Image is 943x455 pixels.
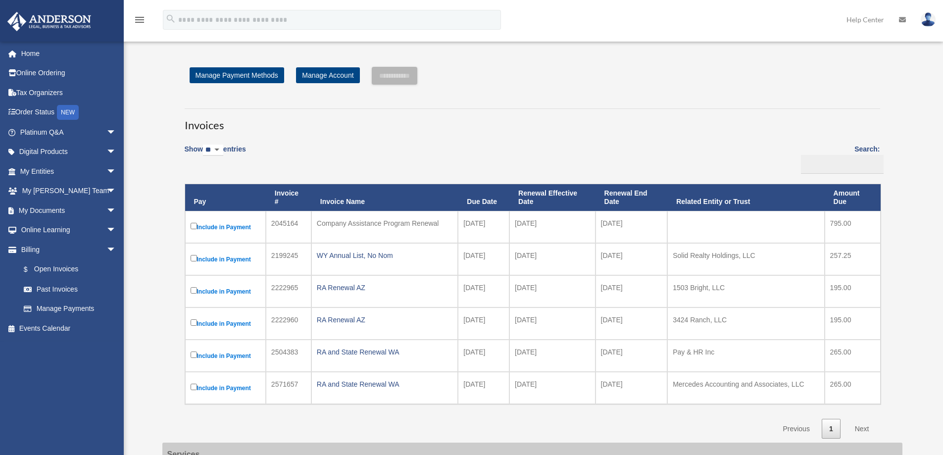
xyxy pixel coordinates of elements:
a: Online Learningarrow_drop_down [7,220,131,240]
span: arrow_drop_down [106,240,126,260]
td: [DATE] [458,307,509,340]
td: 2571657 [266,372,311,404]
td: [DATE] [596,372,668,404]
label: Search: [797,143,880,174]
a: Manage Payment Methods [190,67,284,83]
td: Mercedes Accounting and Associates, LLC [667,372,824,404]
td: [DATE] [596,340,668,372]
td: [DATE] [596,307,668,340]
div: RA and State Renewal WA [317,345,453,359]
th: Related Entity or Trust: activate to sort column ascending [667,184,824,211]
label: Include in Payment [191,317,260,330]
a: menu [134,17,146,26]
select: Showentries [203,145,223,156]
td: 265.00 [825,372,881,404]
th: Pay: activate to sort column descending [185,184,266,211]
input: Include in Payment [191,352,197,358]
a: Online Ordering [7,63,131,83]
span: arrow_drop_down [106,122,126,143]
td: [DATE] [596,275,668,307]
label: Include in Payment [191,221,260,233]
td: [DATE] [509,307,595,340]
a: Past Invoices [14,279,126,299]
span: arrow_drop_down [106,161,126,182]
td: [DATE] [509,275,595,307]
td: Pay & HR Inc [667,340,824,372]
td: [DATE] [596,211,668,243]
td: 2199245 [266,243,311,275]
input: Include in Payment [191,319,197,326]
span: arrow_drop_down [106,181,126,202]
span: arrow_drop_down [106,220,126,241]
div: RA Renewal AZ [317,281,453,295]
th: Due Date: activate to sort column ascending [458,184,509,211]
a: Tax Organizers [7,83,131,102]
a: Order StatusNEW [7,102,131,123]
div: WY Annual List, No Nom [317,249,453,262]
img: User Pic [921,12,936,27]
a: Platinum Q&Aarrow_drop_down [7,122,131,142]
input: Include in Payment [191,255,197,261]
label: Include in Payment [191,285,260,298]
td: 2222965 [266,275,311,307]
a: Events Calendar [7,318,131,338]
td: [DATE] [596,243,668,275]
div: RA and State Renewal WA [317,377,453,391]
td: [DATE] [458,372,509,404]
td: 795.00 [825,211,881,243]
th: Invoice #: activate to sort column ascending [266,184,311,211]
td: [DATE] [509,372,595,404]
td: 265.00 [825,340,881,372]
input: Include in Payment [191,384,197,390]
a: Billingarrow_drop_down [7,240,126,259]
a: $Open Invoices [14,259,121,280]
td: [DATE] [458,340,509,372]
a: 1 [822,419,841,439]
td: 2045164 [266,211,311,243]
input: Include in Payment [191,287,197,294]
span: $ [29,263,34,276]
td: 195.00 [825,275,881,307]
label: Include in Payment [191,253,260,265]
td: 195.00 [825,307,881,340]
th: Renewal Effective Date: activate to sort column ascending [509,184,595,211]
td: [DATE] [509,211,595,243]
input: Search: [801,155,884,174]
td: 2222960 [266,307,311,340]
td: [DATE] [509,340,595,372]
a: Digital Productsarrow_drop_down [7,142,131,162]
i: menu [134,14,146,26]
td: [DATE] [458,243,509,275]
a: My Documentsarrow_drop_down [7,201,131,220]
a: My Entitiesarrow_drop_down [7,161,131,181]
span: arrow_drop_down [106,142,126,162]
div: Company Assistance Program Renewal [317,216,453,230]
td: Solid Realty Holdings, LLC [667,243,824,275]
th: Renewal End Date: activate to sort column ascending [596,184,668,211]
td: [DATE] [458,275,509,307]
th: Amount Due: activate to sort column ascending [825,184,881,211]
h3: Invoices [185,108,880,133]
a: Home [7,44,131,63]
div: RA Renewal AZ [317,313,453,327]
td: [DATE] [458,211,509,243]
td: [DATE] [509,243,595,275]
td: 2504383 [266,340,311,372]
i: search [165,13,176,24]
a: Manage Payments [14,299,126,319]
img: Anderson Advisors Platinum Portal [4,12,94,31]
td: 257.25 [825,243,881,275]
div: NEW [57,105,79,120]
a: Previous [775,419,817,439]
label: Include in Payment [191,350,260,362]
input: Include in Payment [191,223,197,229]
label: Show entries [185,143,246,166]
a: Manage Account [296,67,359,83]
td: 3424 Ranch, LLC [667,307,824,340]
a: My [PERSON_NAME] Teamarrow_drop_down [7,181,131,201]
a: Next [847,419,877,439]
label: Include in Payment [191,382,260,394]
span: arrow_drop_down [106,201,126,221]
td: 1503 Bright, LLC [667,275,824,307]
th: Invoice Name: activate to sort column ascending [311,184,458,211]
